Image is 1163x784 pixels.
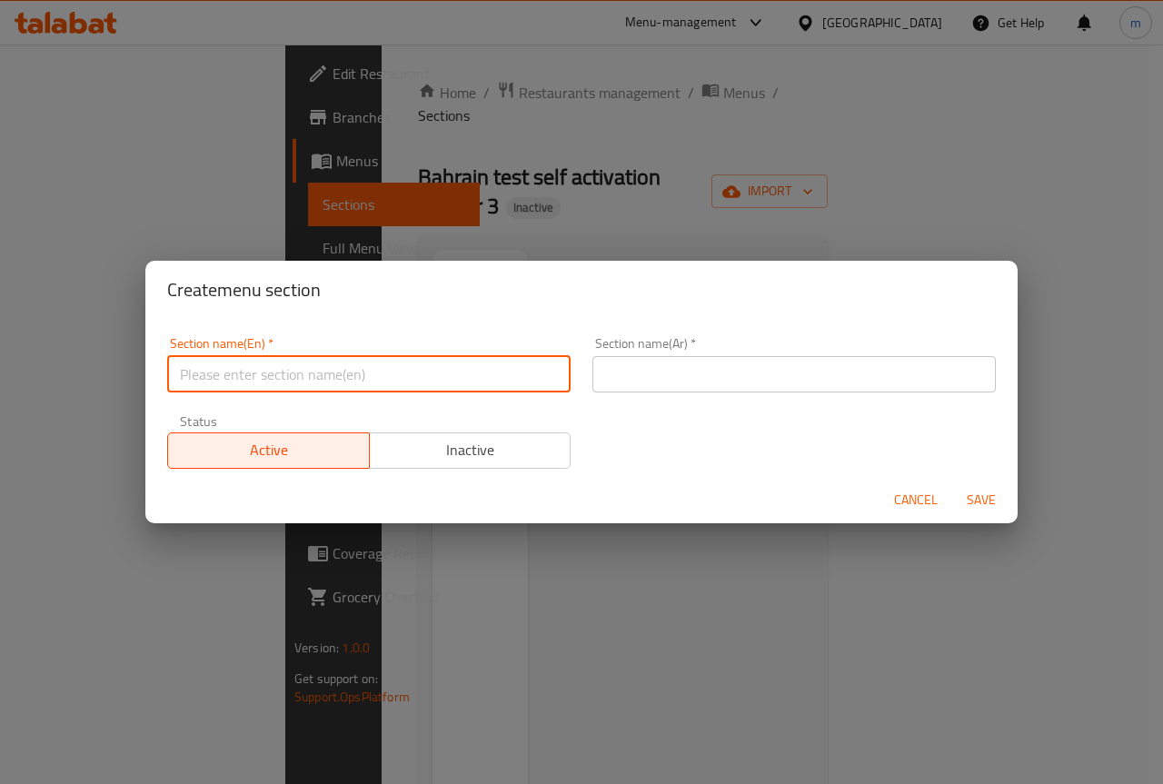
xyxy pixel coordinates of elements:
button: Save [952,483,1010,517]
button: Cancel [887,483,945,517]
h2: Create menu section [167,275,996,304]
button: Inactive [369,432,572,469]
span: Cancel [894,489,938,511]
span: Active [175,437,363,463]
span: Save [959,489,1003,511]
span: Inactive [377,437,564,463]
input: Please enter section name(ar) [592,356,996,392]
button: Active [167,432,370,469]
input: Please enter section name(en) [167,356,571,392]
